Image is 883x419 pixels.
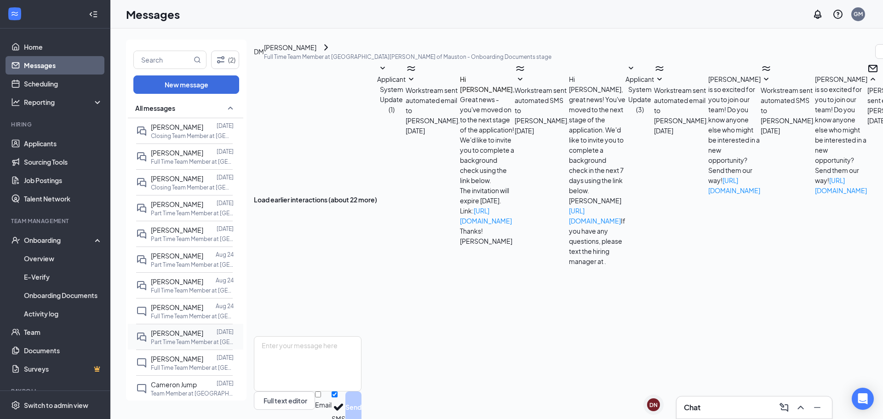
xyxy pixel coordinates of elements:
[133,75,239,94] button: New message
[151,303,203,311] span: [PERSON_NAME]
[254,46,264,57] div: DM
[24,341,103,360] a: Documents
[217,328,234,336] p: [DATE]
[810,400,825,415] button: Minimize
[11,98,20,107] svg: Analysis
[151,390,234,397] p: Team Member at [GEOGRAPHIC_DATA][PERSON_NAME] of [GEOGRAPHIC_DATA]
[151,149,203,157] span: [PERSON_NAME]
[24,171,103,189] a: Job Postings
[24,249,103,268] a: Overview
[812,402,823,413] svg: Minimize
[795,402,806,413] svg: ChevronUp
[777,400,791,415] button: ComposeMessage
[151,209,234,217] p: Part Time Team Member at [GEOGRAPHIC_DATA][PERSON_NAME] of [GEOGRAPHIC_DATA]
[24,401,88,410] div: Switch to admin view
[460,185,515,206] p: The invitation will expire [DATE].
[779,402,790,413] svg: ComposeMessage
[460,207,512,225] a: [URL][DOMAIN_NAME]
[151,364,234,372] p: Full Time Team Member at [GEOGRAPHIC_DATA][PERSON_NAME] of [GEOGRAPHIC_DATA]
[211,51,239,69] button: Filter (2)
[332,400,345,414] svg: Checkmark
[406,63,417,74] svg: WorkstreamLogo
[315,391,321,397] input: Email
[867,74,878,85] svg: SmallChevronUp
[654,74,665,85] svg: SmallChevronDown
[151,261,234,269] p: Part Time Team Member at [GEOGRAPHIC_DATA][PERSON_NAME] of [GEOGRAPHIC_DATA]
[460,226,515,236] p: Thanks!
[515,126,534,136] span: [DATE]
[136,126,147,137] svg: DoubleChat
[136,229,147,240] svg: DoubleChat
[24,56,103,75] a: Messages
[126,6,180,22] h1: Messages
[377,75,406,114] span: Applicant System Update (1)
[216,251,234,258] p: Aug 24
[264,53,551,61] p: Full Time Team Member at [GEOGRAPHIC_DATA][PERSON_NAME] of Mauston - Onboarding Documents stage
[24,286,103,304] a: Onboarding Documents
[134,51,192,69] input: Search
[151,174,203,183] span: [PERSON_NAME]
[136,177,147,188] svg: DoubleChat
[217,148,234,155] p: [DATE]
[151,235,234,243] p: Part Time Team Member at [GEOGRAPHIC_DATA][PERSON_NAME] of [GEOGRAPHIC_DATA]
[136,203,147,214] svg: DoubleChat
[625,75,654,114] span: Applicant System Update (3)
[761,63,772,74] svg: WorkstreamLogo
[151,312,234,320] p: Full Time Team Member at [GEOGRAPHIC_DATA][PERSON_NAME] of [GEOGRAPHIC_DATA]
[151,329,203,337] span: [PERSON_NAME]
[136,151,147,162] svg: DoubleChat
[151,184,234,191] p: Closing Team Member at [GEOGRAPHIC_DATA][PERSON_NAME] of [GEOGRAPHIC_DATA]
[216,276,234,284] p: Aug 24
[216,302,234,310] p: Aug 24
[89,10,98,19] svg: Collapse
[136,357,147,368] svg: ChatInactive
[254,195,377,205] button: Load earlier interactions (about 22 more)
[24,323,103,341] a: Team
[515,63,526,74] svg: WorkstreamLogo
[136,280,147,291] svg: DoubleChat
[708,176,760,195] a: [URL][DOMAIN_NAME]
[136,383,147,394] svg: ChatInactive
[332,391,338,397] input: SMS
[151,287,234,294] p: Full Time Team Member at [GEOGRAPHIC_DATA][PERSON_NAME] of [GEOGRAPHIC_DATA]
[377,63,388,74] svg: SmallChevronDown
[24,98,103,107] div: Reporting
[406,86,460,125] span: Workstream sent automated email to [PERSON_NAME].
[24,38,103,56] a: Home
[460,74,515,94] h4: Hi [PERSON_NAME],
[24,268,103,286] a: E-Verify
[515,74,526,85] svg: SmallChevronDown
[136,306,147,317] svg: ChatInactive
[24,304,103,323] a: Activity log
[11,401,20,410] svg: Settings
[24,235,95,245] div: Onboarding
[812,9,823,20] svg: Notifications
[815,176,867,195] a: [URL][DOMAIN_NAME]
[215,54,226,65] svg: Filter
[654,63,665,74] svg: WorkstreamLogo
[11,387,101,395] div: Payroll
[24,360,103,378] a: SurveysCrown
[151,355,203,363] span: [PERSON_NAME]
[24,189,103,208] a: Talent Network
[194,56,201,63] svg: MagnifyingGlass
[151,158,234,166] p: Full Time Team Member at [GEOGRAPHIC_DATA][PERSON_NAME] of [GEOGRAPHIC_DATA]
[321,42,332,53] svg: ChevronRight
[11,217,101,225] div: Team Management
[217,199,234,207] p: [DATE]
[761,86,815,125] span: Workstream sent automated SMS to [PERSON_NAME].
[24,134,103,153] a: Applicants
[151,226,203,234] span: [PERSON_NAME]
[151,252,203,260] span: [PERSON_NAME]
[654,126,673,136] span: [DATE]
[151,200,203,208] span: [PERSON_NAME]
[254,391,315,410] button: Full text editorPen
[217,354,234,362] p: [DATE]
[11,235,20,245] svg: UserCheck
[217,122,234,130] p: [DATE]
[11,121,101,128] div: Hiring
[225,103,236,114] svg: SmallChevronUp
[217,379,234,387] p: [DATE]
[151,277,203,286] span: [PERSON_NAME]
